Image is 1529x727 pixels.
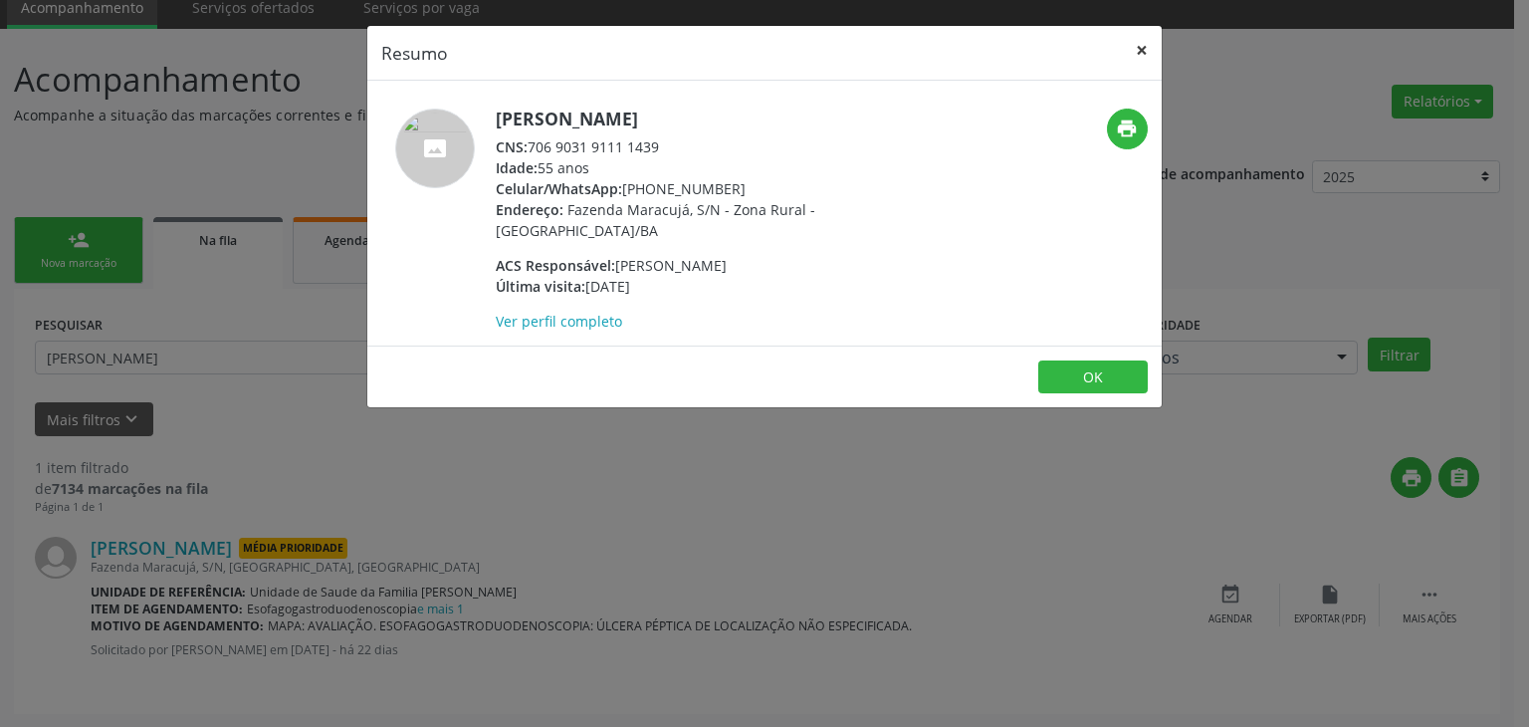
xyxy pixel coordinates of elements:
[496,200,563,219] span: Endereço:
[496,136,883,157] div: 706 9031 9111 1439
[1116,118,1138,139] i: print
[496,277,585,296] span: Última visita:
[496,178,883,199] div: [PHONE_NUMBER]
[1038,361,1148,394] button: OK
[496,109,883,129] h5: [PERSON_NAME]
[496,137,528,156] span: CNS:
[395,109,475,188] img: accompaniment
[496,312,622,331] a: Ver perfil completo
[1107,109,1148,149] button: print
[496,158,538,177] span: Idade:
[496,276,883,297] div: [DATE]
[496,200,815,240] span: Fazenda Maracujá, S/N - Zona Rural - [GEOGRAPHIC_DATA]/BA
[496,157,883,178] div: 55 anos
[1122,26,1162,75] button: Close
[381,40,448,66] h5: Resumo
[496,179,622,198] span: Celular/WhatsApp:
[496,256,615,275] span: ACS Responsável:
[496,255,883,276] div: [PERSON_NAME]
